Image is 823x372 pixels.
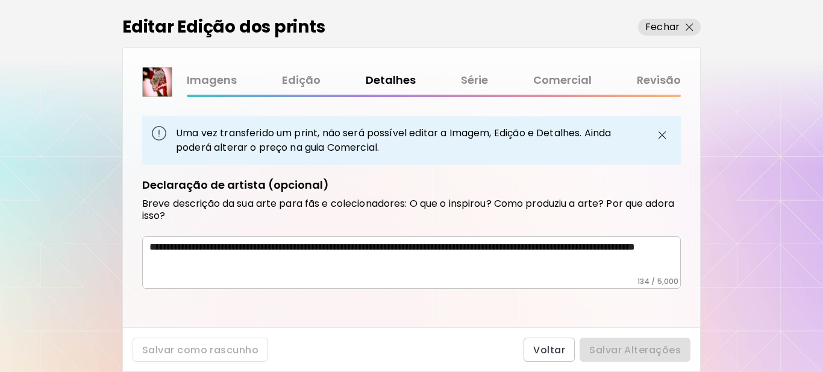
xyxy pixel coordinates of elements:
[533,72,592,89] a: Comercial
[655,128,669,142] img: dismiss
[637,72,681,89] a: Revisão
[142,177,329,193] h5: Declaração de artista (opcional)
[282,72,321,89] a: Edição
[653,126,671,144] button: dismiss
[637,277,678,286] h6: 134 / 5,000
[143,68,172,96] img: thumbnail
[166,126,653,155] p: Uma vez transferido um print, não será possível editar a Imagem, Edição e Detalhes. Ainda poderá ...
[142,198,681,222] h6: Breve descrição da sua arte para fãs e colecionadores: O que o inspirou? Como produziu a arte? Po...
[187,72,237,89] a: Imagens
[533,344,565,356] span: Voltar
[524,338,575,362] button: Voltar
[461,72,488,89] a: Série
